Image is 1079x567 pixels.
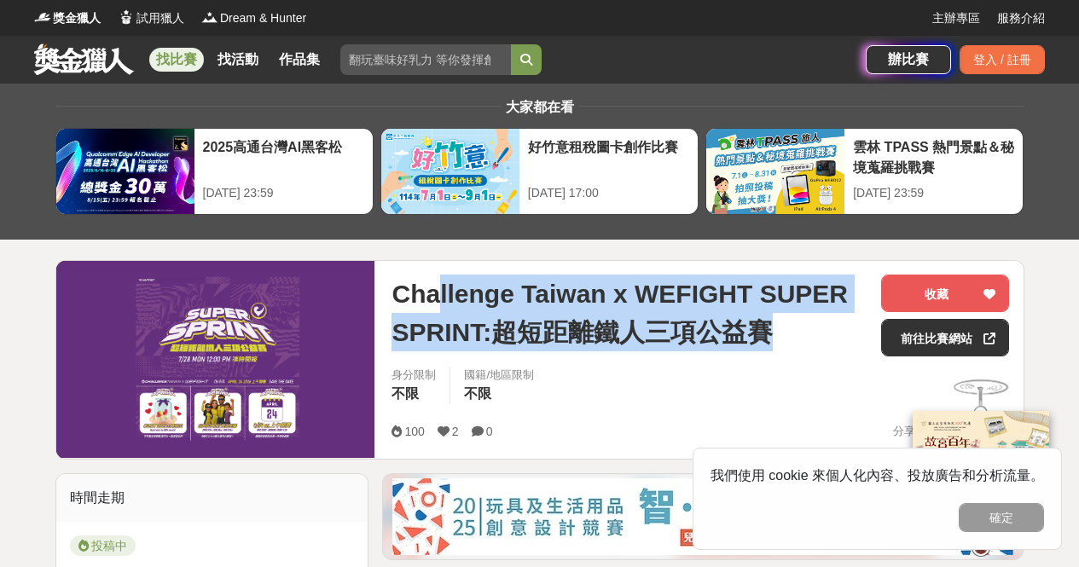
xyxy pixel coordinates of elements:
button: 確定 [959,503,1044,532]
span: 2 [452,425,459,438]
div: 登入 / 註冊 [960,45,1045,74]
span: 分享至 [893,419,926,444]
span: 試用獵人 [136,9,184,27]
div: [DATE] 23:59 [853,184,1014,202]
span: 我們使用 cookie 來個人化內容、投放廣告和分析流量。 [711,468,1044,483]
div: [DATE] 23:59 [203,184,364,202]
a: 好竹意租稅圖卡創作比賽[DATE] 17:00 [380,128,699,215]
a: Logo獎金獵人 [34,9,101,27]
img: Logo [34,9,51,26]
span: 不限 [464,386,491,401]
span: Challenge Taiwan x WEFIGHT SUPER SPRINT:超短距離鐵人三項公益賽 [392,275,867,351]
div: 好竹意租稅圖卡創作比賽 [528,137,689,176]
img: Logo [201,9,218,26]
a: 服務介紹 [997,9,1045,27]
div: 2025高通台灣AI黑客松 [203,137,364,176]
a: 找活動 [211,48,265,72]
a: Logo試用獵人 [118,9,184,27]
img: 968ab78a-c8e5-4181-8f9d-94c24feca916.png [913,410,1049,524]
span: 獎金獵人 [53,9,101,27]
img: d4b53da7-80d9-4dd2-ac75-b85943ec9b32.jpg [392,478,1013,555]
img: Cover Image [56,261,375,458]
button: 收藏 [881,275,1009,312]
div: 身分限制 [392,367,436,384]
span: 100 [404,425,424,438]
a: 作品集 [272,48,327,72]
span: 大家都在看 [502,100,578,114]
a: LogoDream & Hunter [201,9,306,27]
span: 0 [486,425,493,438]
img: Logo [118,9,135,26]
a: 前往比賽網站 [881,319,1009,356]
div: 國籍/地區限制 [464,367,534,384]
a: 2025高通台灣AI黑客松[DATE] 23:59 [55,128,374,215]
span: 投稿中 [70,535,136,556]
a: 雲林 TPASS 熱門景點＆秘境蒐羅挑戰賽[DATE] 23:59 [705,128,1024,215]
span: 不限 [392,386,419,401]
span: Dream & Hunter [220,9,306,27]
div: [DATE] 17:00 [528,184,689,202]
a: 主辦專區 [932,9,980,27]
input: 翻玩臺味好乳力 等你發揮創意！ [340,44,511,75]
div: 雲林 TPASS 熱門景點＆秘境蒐羅挑戰賽 [853,137,1014,176]
div: 時間走期 [56,474,368,522]
a: 找比賽 [149,48,204,72]
a: 辦比賽 [866,45,951,74]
